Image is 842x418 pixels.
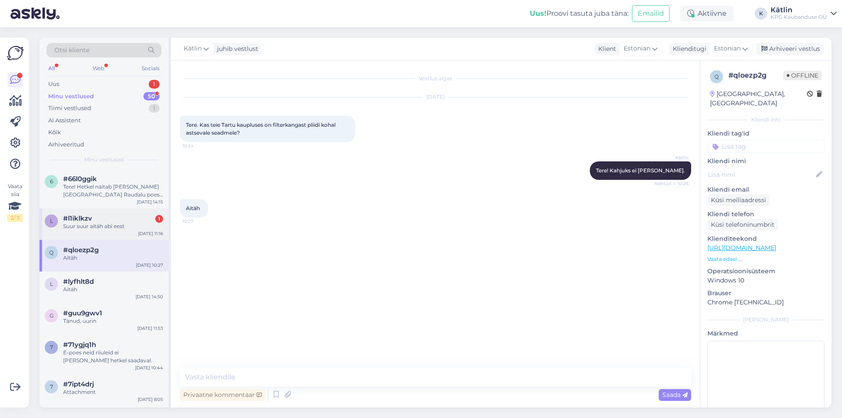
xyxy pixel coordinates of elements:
[707,140,824,153] input: Lisa tag
[48,116,81,125] div: AI Assistent
[63,175,97,183] span: #66l0ggik
[48,140,84,149] div: Arhiveeritud
[49,249,54,256] span: q
[137,199,163,205] div: [DATE] 14:15
[707,116,824,124] div: Kliendi info
[214,44,258,54] div: juhib vestlust
[136,262,163,268] div: [DATE] 10:27
[138,396,163,403] div: [DATE] 8:05
[50,281,53,287] span: l
[771,14,827,21] div: KPG Kaubanduse OÜ
[783,71,822,80] span: Offline
[48,92,94,101] div: Minu vestlused
[680,6,734,21] div: Aktiivne
[91,63,106,74] div: Web
[624,44,650,54] span: Estonian
[136,293,163,300] div: [DATE] 14:50
[707,276,824,285] p: Windows 10
[707,267,824,276] p: Operatsioonisüsteem
[84,156,124,164] span: Minu vestlused
[63,183,163,199] div: Tere! Hetkel näitab [PERSON_NAME] [GEOGRAPHIC_DATA] Raudalu poes, kuid siiski soovitame otse poes...
[707,157,824,166] p: Kliendi nimi
[728,70,783,81] div: # qloezp2g
[180,75,691,82] div: Vestlus algas
[771,7,837,21] a: KätlinKPG Kaubanduse OÜ
[135,364,163,371] div: [DATE] 10:44
[707,219,778,231] div: Küsi telefoninumbrit
[632,5,670,22] button: Emailid
[186,121,337,136] span: Tere. Kas teie Tartu kaupluses on filterkangast pliidi kohal astsevale seadmele?
[707,194,770,206] div: Küsi meiliaadressi
[180,389,265,401] div: Privaatne kommentaar
[530,8,628,19] div: Proovi tasuta juba täna:
[707,316,824,324] div: [PERSON_NAME]
[707,255,824,263] p: Vaata edasi ...
[149,80,160,89] div: 1
[50,312,54,319] span: g
[7,182,23,222] div: Vaata siia
[63,214,92,222] span: #l1iklkzv
[662,391,688,399] span: Saada
[63,349,163,364] div: E-poes neid riiuleid ei [PERSON_NAME] hetkel saadaval.
[63,278,94,286] span: #lyfhlt8d
[63,254,163,262] div: Aitäh
[707,210,824,219] p: Kliendi telefon
[7,45,24,61] img: Askly Logo
[771,7,827,14] div: Kätlin
[63,341,96,349] span: #71ygjq1h
[63,317,163,325] div: Tänud, uurin
[707,234,824,243] p: Klienditeekond
[708,170,814,179] input: Lisa nimi
[182,218,215,225] span: 10:27
[595,44,616,54] div: Klient
[669,44,706,54] div: Klienditugi
[654,180,689,187] span: Nähtud ✓ 10:26
[7,214,23,222] div: 2 / 3
[63,309,102,317] span: #guu9gwv1
[63,246,99,254] span: #qloezp2g
[707,329,824,338] p: Märkmed
[140,63,161,74] div: Socials
[707,129,824,138] p: Kliendi tag'id
[63,380,94,388] span: #7ipt4drj
[710,89,807,108] div: [GEOGRAPHIC_DATA], [GEOGRAPHIC_DATA]
[714,44,741,54] span: Estonian
[756,43,824,55] div: Arhiveeri vestlus
[63,222,163,230] div: Suur suur aitäh abi eest
[48,80,59,89] div: Uus
[184,44,202,54] span: Kätlin
[54,46,89,55] span: Otsi kliente
[755,7,767,20] div: K
[63,286,163,293] div: Aitäh
[50,344,53,350] span: 7
[530,9,546,18] b: Uus!
[137,325,163,332] div: [DATE] 11:53
[149,104,160,113] div: 1
[50,383,53,390] span: 7
[63,388,163,396] div: Attachment
[596,167,685,174] span: Tere! Kahjuks ei [PERSON_NAME].
[46,63,57,74] div: All
[707,244,776,252] a: [URL][DOMAIN_NAME]
[50,218,53,224] span: l
[714,73,719,80] span: q
[180,93,691,101] div: [DATE]
[707,289,824,298] p: Brauser
[138,230,163,237] div: [DATE] 11:16
[707,298,824,307] p: Chrome [TECHNICAL_ID]
[707,185,824,194] p: Kliendi email
[48,104,91,113] div: Tiimi vestlused
[155,215,163,223] div: 1
[143,92,160,101] div: 50
[182,143,215,149] span: 10:24
[656,154,689,161] span: Kätlin
[186,205,200,211] span: Aitäh
[50,178,53,185] span: 6
[48,128,61,137] div: Kõik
